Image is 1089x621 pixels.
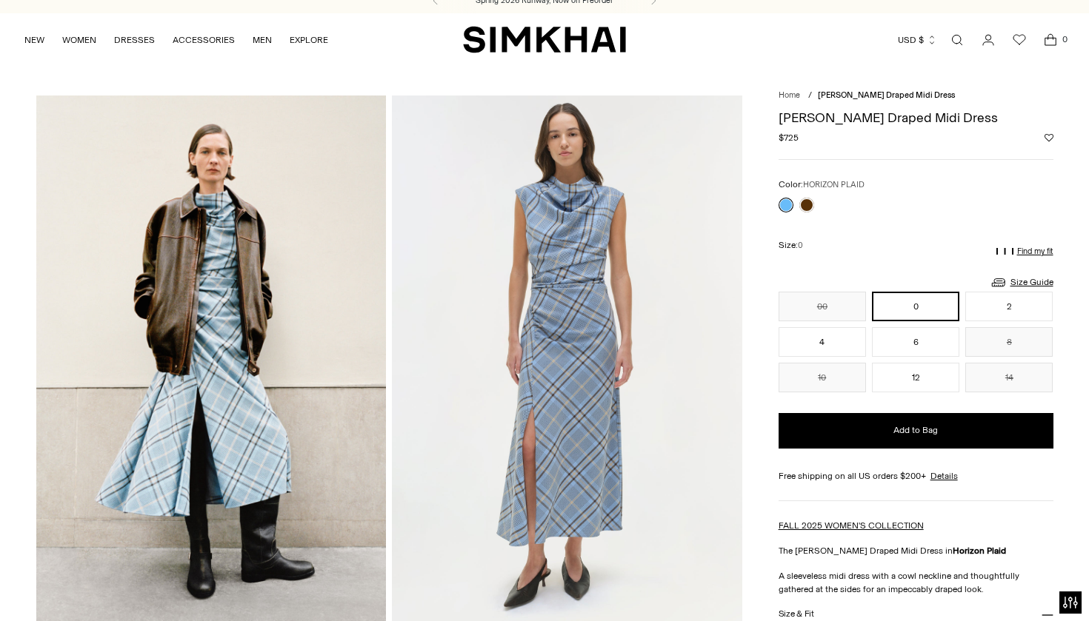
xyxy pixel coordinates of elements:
h1: [PERSON_NAME] Draped Midi Dress [779,111,1053,124]
span: HORIZON PLAID [803,180,865,189]
a: Home [779,90,800,100]
button: 00 [779,292,866,321]
span: 0 [798,241,803,250]
a: DRESSES [114,24,155,56]
button: 4 [779,327,866,357]
a: Open cart modal [1036,25,1065,55]
a: EXPLORE [290,24,328,56]
button: Add to Bag [779,413,1053,449]
p: A sleeveless midi dress with a cowl neckline and thoughtfully gathered at the sides for an impecc... [779,569,1053,596]
a: Details [930,469,958,483]
button: 8 [965,327,1053,357]
button: 14 [965,363,1053,392]
iframe: Sign Up via Text for Offers [12,565,149,609]
label: Color: [779,178,865,192]
span: $725 [779,131,799,144]
a: WOMEN [62,24,96,56]
span: 0 [1058,33,1071,46]
img: Burke Draped Midi Dress [392,95,742,620]
label: Size: [779,238,803,252]
a: ACCESSORIES [173,24,235,56]
img: Burke Draped Midi Dress [36,95,387,620]
a: MEN [253,24,272,56]
a: Size Guide [990,273,1053,292]
a: FALL 2025 WOMEN'S COLLECTION [779,520,924,531]
div: / [808,90,812,102]
strong: Horizon Plaid [953,546,1006,556]
div: Free shipping on all US orders $200+ [779,469,1053,483]
button: 12 [872,363,959,392]
p: The [PERSON_NAME] Draped Midi Dress in [779,544,1053,557]
button: Add to Wishlist [1045,133,1053,142]
button: 6 [872,327,959,357]
a: Wishlist [1005,25,1034,55]
span: [PERSON_NAME] Draped Midi Dress [818,90,955,100]
nav: breadcrumbs [779,90,1053,102]
a: SIMKHAI [463,25,626,54]
a: Go to the account page [973,25,1003,55]
button: 10 [779,363,866,392]
button: 2 [965,292,1053,321]
button: 0 [872,292,959,321]
button: USD $ [898,24,937,56]
h3: Size & Fit [779,609,814,619]
a: NEW [24,24,44,56]
a: Open search modal [942,25,972,55]
span: Add to Bag [893,424,938,437]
